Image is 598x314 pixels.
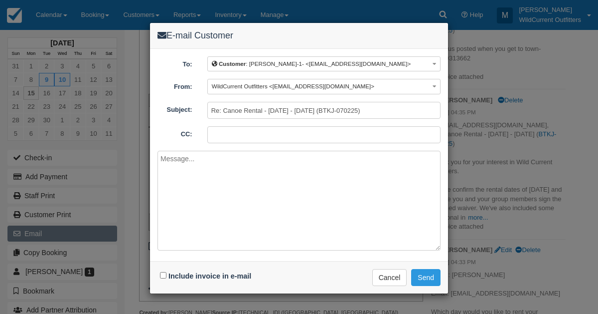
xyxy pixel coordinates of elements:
[207,56,441,72] button: Customer: [PERSON_NAME]-1- <[EMAIL_ADDRESS][DOMAIN_NAME]>
[150,56,200,69] label: To:
[212,83,374,89] span: WildCurrent Outfitters <[EMAIL_ADDRESS][DOMAIN_NAME]>
[207,79,441,94] button: WildCurrent Outfitters <[EMAIL_ADDRESS][DOMAIN_NAME]>
[168,272,251,280] label: Include invoice in e-mail
[219,60,246,67] b: Customer
[150,102,200,115] label: Subject:
[212,60,411,67] span: : [PERSON_NAME]-1- <[EMAIL_ADDRESS][DOMAIN_NAME]>
[157,30,441,41] h4: E-mail Customer
[372,269,407,286] button: Cancel
[150,126,200,139] label: CC:
[150,79,200,92] label: From:
[411,269,441,286] button: Send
